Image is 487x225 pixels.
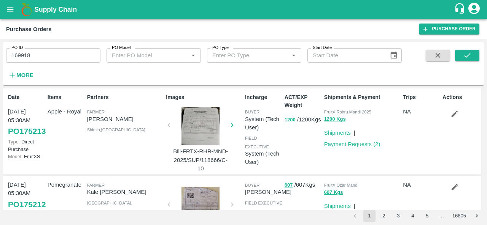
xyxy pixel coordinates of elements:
[324,93,400,101] p: Shipments & Payment
[8,198,46,211] a: PO175212
[324,183,358,187] span: FruitX Ozar Mandi
[48,107,84,116] p: Apple - Royal
[245,136,269,149] span: field executive
[245,93,282,101] p: Incharge
[307,48,384,63] input: Start Date
[407,210,419,222] button: Go to page 4
[313,45,332,51] label: Start Date
[436,212,448,220] div: …
[48,93,84,101] p: Items
[188,50,198,60] button: Open
[351,126,355,137] div: |
[34,4,454,15] a: Supply Chain
[419,24,479,35] a: Purchase Order
[392,210,404,222] button: Go to page 3
[87,183,105,187] span: Farmer
[8,124,46,138] a: PO175213
[454,3,467,16] div: customer-support
[34,6,77,13] b: Supply Chain
[348,210,484,222] nav: pagination navigation
[8,93,45,101] p: Date
[109,50,176,60] input: Enter PO Model
[285,116,296,124] button: 1200
[8,139,20,145] span: Type:
[8,153,45,160] p: FruitXS
[467,2,481,17] div: account of current user
[403,93,439,101] p: Trips
[289,50,299,60] button: Open
[324,188,343,197] button: 607 Kgs
[245,110,259,114] span: buyer
[212,45,229,51] label: PO Type
[8,138,45,153] p: Direct Purchase
[87,115,163,123] p: [PERSON_NAME]
[87,188,163,196] p: Kale [PERSON_NAME]
[87,127,145,132] span: Shimla , [GEOGRAPHIC_DATA]
[172,147,229,173] p: Bill-FRTX-RHR-MND-2025/SUP/118666/C-10
[8,181,45,198] p: [DATE] 05:30AM
[245,115,282,132] p: System (Tech User)
[403,181,439,189] p: NA
[471,210,483,222] button: Go to next page
[324,203,351,209] a: Shipments
[16,72,33,78] strong: More
[11,45,23,51] label: PO ID
[442,93,479,101] p: Actions
[387,48,401,63] button: Choose date
[363,210,376,222] button: page 1
[285,181,321,189] p: / 607 Kgs
[324,115,346,124] button: 1200 Kgs
[112,45,131,51] label: PO Model
[209,50,277,60] input: Enter PO Type
[285,115,321,124] p: / 1200 Kgs
[6,24,52,34] div: Purchase Orders
[245,201,282,205] span: field executive
[403,107,439,116] p: NA
[324,141,380,147] a: Payment Requests (2)
[351,199,355,210] div: |
[421,210,433,222] button: Go to page 5
[245,149,282,167] p: System (Tech User)
[245,183,259,187] span: buyer
[87,93,163,101] p: Partners
[2,1,19,18] button: open drawer
[6,69,35,82] button: More
[285,181,293,190] button: 607
[166,93,242,101] p: Images
[450,210,468,222] button: Go to page 16805
[8,154,22,159] span: Model:
[87,110,105,114] span: Farmer
[324,130,351,136] a: Shipments
[285,93,321,109] p: ACT/EXP Weight
[324,110,371,114] span: FruitX Rohru Mandi 2025
[378,210,390,222] button: Go to page 2
[19,2,34,17] img: logo
[48,181,84,189] p: Pomegranate
[87,201,132,214] span: [GEOGRAPHIC_DATA] , [GEOGRAPHIC_DATA]
[245,188,291,196] p: [PERSON_NAME]
[6,48,100,63] input: Enter PO ID
[8,107,45,124] p: [DATE] 05:30AM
